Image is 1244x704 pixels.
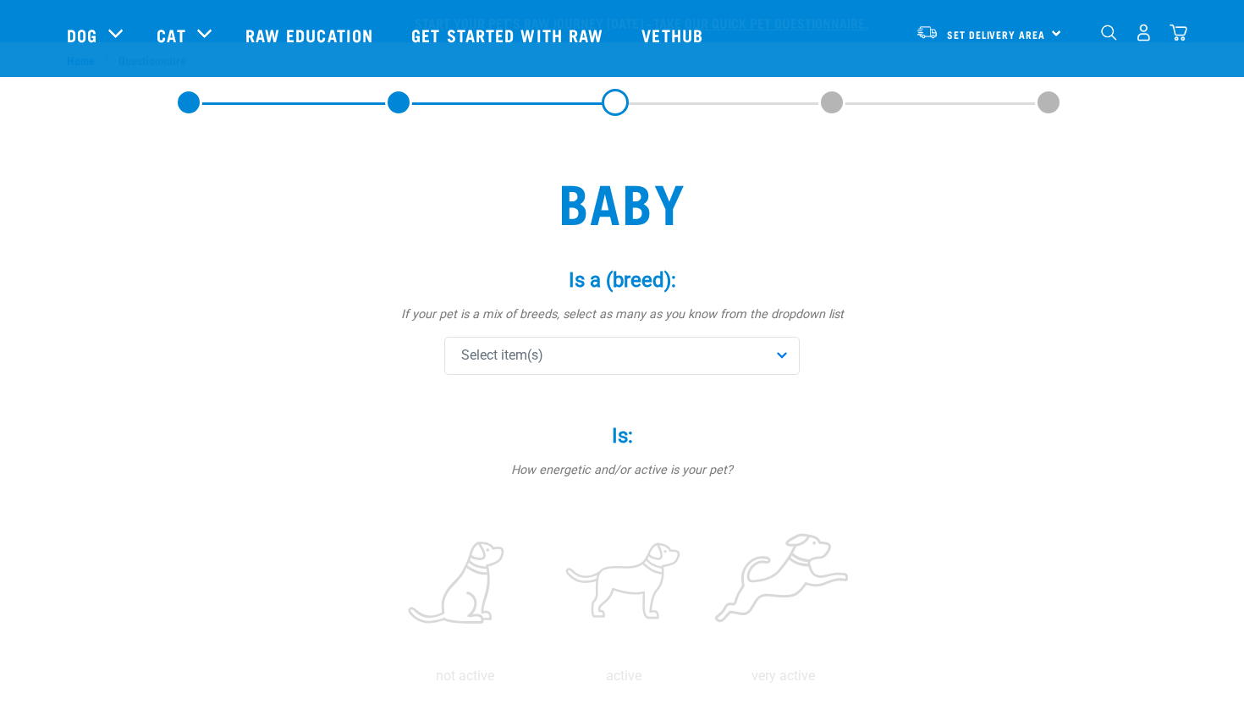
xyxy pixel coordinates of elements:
span: Select item(s) [461,345,543,366]
label: Is a (breed): [368,265,876,295]
p: How energetic and/or active is your pet? [368,461,876,480]
img: van-moving.png [916,25,939,40]
img: home-icon-1@2x.png [1101,25,1117,41]
a: Cat [157,22,185,47]
a: Dog [67,22,97,47]
p: active [548,666,700,686]
img: user.png [1135,24,1153,41]
p: If your pet is a mix of breeds, select as many as you know from the dropdown list [368,305,876,324]
p: very active [707,666,859,686]
p: not active [388,666,541,686]
span: Set Delivery Area [947,31,1045,37]
img: home-icon@2x.png [1170,24,1187,41]
h2: Baby [382,170,862,231]
a: Vethub [625,1,724,69]
a: Raw Education [228,1,394,69]
a: Get started with Raw [394,1,625,69]
label: Is: [368,421,876,451]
